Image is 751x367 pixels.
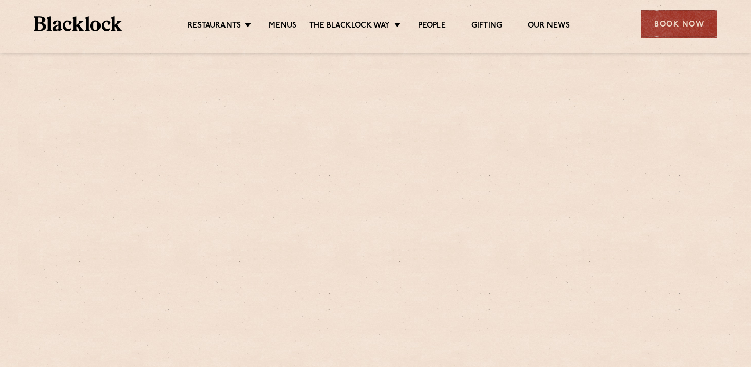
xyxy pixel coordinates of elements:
a: Our News [528,21,570,32]
div: Book Now [641,10,717,38]
a: People [418,21,446,32]
a: The Blacklock Way [309,21,390,32]
a: Restaurants [188,21,241,32]
img: BL_Textured_Logo-footer-cropped.svg [34,16,122,31]
a: Menus [269,21,296,32]
a: Gifting [471,21,502,32]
